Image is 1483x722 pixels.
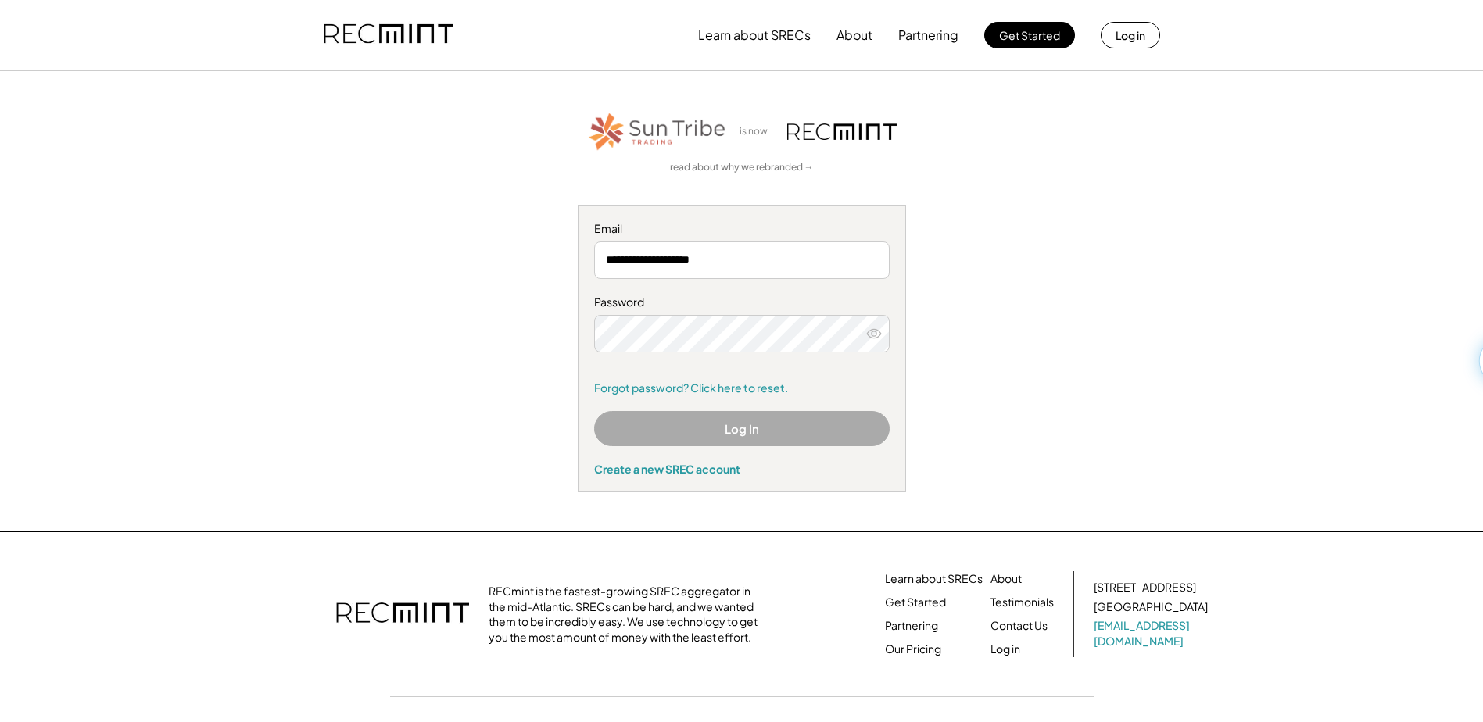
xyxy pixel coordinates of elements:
img: recmint-logotype%403x.png [324,9,453,62]
div: is now [736,125,779,138]
a: Partnering [885,618,938,634]
a: Our Pricing [885,642,941,657]
a: read about why we rebranded → [670,161,814,174]
div: Password [594,295,890,310]
button: Partnering [898,20,958,51]
a: Log in [990,642,1020,657]
a: Learn about SRECs [885,571,983,587]
a: [EMAIL_ADDRESS][DOMAIN_NAME] [1094,618,1211,649]
img: recmint-logotype%403x.png [336,587,469,642]
a: Get Started [885,595,946,610]
button: Learn about SRECs [698,20,811,51]
div: Create a new SREC account [594,462,890,476]
a: Contact Us [990,618,1048,634]
button: Log in [1101,22,1160,48]
div: [GEOGRAPHIC_DATA] [1094,599,1208,615]
img: STT_Horizontal_Logo%2B-%2BColor.png [587,110,728,153]
a: Forgot password? Click here to reset. [594,381,890,396]
div: [STREET_ADDRESS] [1094,580,1196,595]
button: Log In [594,411,890,446]
button: About [836,20,872,51]
div: Email [594,221,890,237]
button: Get Started [984,22,1075,48]
a: Testimonials [990,595,1054,610]
img: recmint-logotype%403x.png [787,123,897,140]
a: About [990,571,1022,587]
div: RECmint is the fastest-growing SREC aggregator in the mid-Atlantic. SRECs can be hard, and we wan... [489,584,766,645]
